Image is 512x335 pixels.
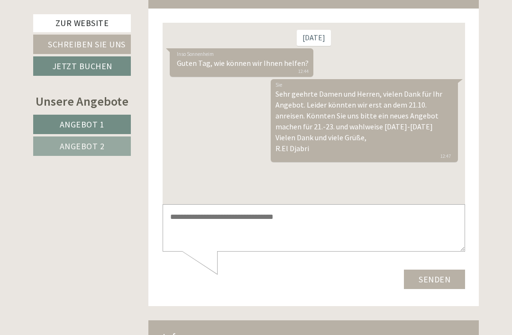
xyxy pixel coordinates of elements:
div: Sehr geehrte Damen und Herren, vielen Dank für Ihr Angebot. Leider könnten wir erst an dem 21.10.... [108,56,295,139]
div: Inso Sonnenheim [14,27,146,35]
a: Zur Website [33,14,131,32]
div: Sie [113,58,288,66]
small: 12:47 [113,131,288,137]
button: Senden [241,247,302,266]
span: Angebot 1 [60,119,105,130]
small: 12:44 [14,46,146,53]
div: Guten Tag, wie können wir Ihnen helfen? [7,26,151,54]
div: Unsere Angebote [33,92,131,110]
a: Jetzt buchen [33,56,131,76]
a: Schreiben Sie uns [33,35,131,54]
span: Angebot 2 [60,141,105,152]
div: [DATE] [134,7,168,23]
